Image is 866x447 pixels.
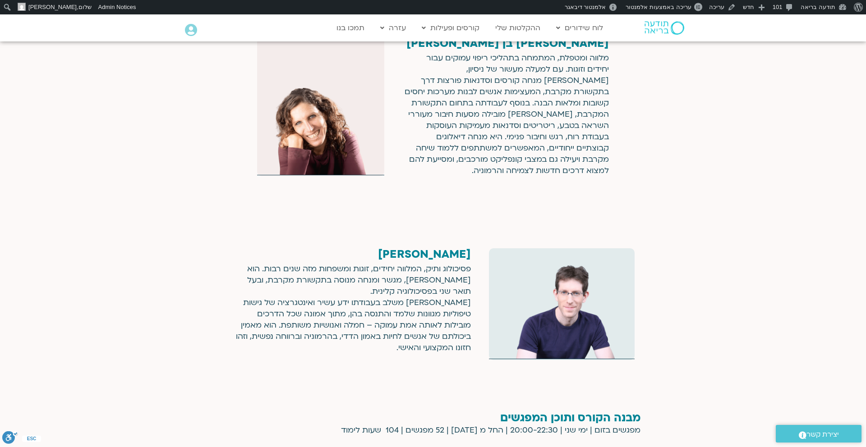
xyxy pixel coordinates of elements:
h2: [PERSON_NAME] [231,248,471,261]
span: עריכה באמצעות אלמנטור [626,4,691,10]
a: תמכו בנו [332,19,369,36]
a: יצירת קשר [776,425,861,442]
a: לוח שידורים [552,19,608,36]
p: מפגשים בזום | ימי שני | 20:00-22:30 | החל מ [DATE] | 52 מפגשים | 104 שעות לימוד [341,424,640,436]
h2: מבנה הקורס ותוכן המפגשים [226,412,640,424]
p: פסיכולוג ותיק, המלווה יחידים, זוגות ומשפחות מזה שנים רבות. הוא [PERSON_NAME], מגשר ומנחה מנוסה בת... [231,263,471,353]
a: ההקלטות שלי [491,19,545,36]
a: קורסים ופעילות [417,19,484,36]
div: מלווה ומטפלת, המתמחה בתהליכי ריפוי עמוקים עבור יחידים וזוגות. עם למעלה מעשור של ניסיון, [PERSON_N... [402,52,609,176]
a: עזרה [376,19,410,36]
img: תודעה בריאה [645,21,684,35]
h2: [PERSON_NAME] בן [PERSON_NAME] [402,37,609,50]
span: יצירת קשר [806,429,839,441]
span: [PERSON_NAME] [28,4,77,10]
